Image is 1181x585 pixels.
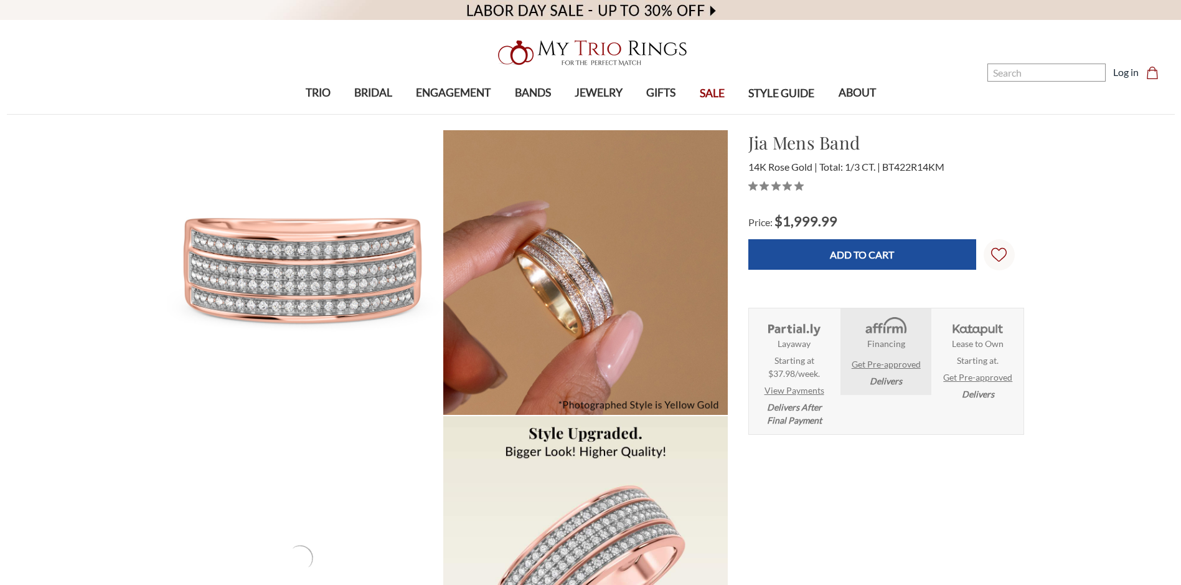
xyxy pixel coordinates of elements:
[765,316,823,337] img: Layaway
[1113,65,1139,80] a: Log in
[342,73,404,113] a: BRIDAL
[748,161,817,173] span: 14K Rose Gold
[991,208,1007,302] svg: Wish Lists
[515,85,551,101] span: BANDS
[826,73,887,113] a: ABOUT
[354,85,392,101] span: BRIDAL
[819,161,880,173] span: Total: 1/3 CT.
[962,388,994,401] em: Delivers
[443,130,728,415] img: Photo of Jia 1/3 ct tw. Diamond Mens Band 14K Rose Gold [BT422RM]
[767,401,822,427] em: Delivers After Final Payment
[1146,65,1166,80] a: Cart with 0 items
[851,113,863,115] button: submenu toggle
[870,374,902,388] em: Delivers
[949,316,1007,337] img: Katapult
[502,73,562,113] a: BANDS
[736,74,826,114] a: STYLE GUIDE
[404,73,502,113] a: ENGAGEMENT
[416,85,491,101] span: ENGAGEMENT
[367,113,379,115] button: submenu toggle
[943,371,1012,384] a: Get Pre-approved
[839,85,876,101] span: ABOUT
[491,33,690,73] img: My Trio Rings
[655,113,667,115] button: submenu toggle
[984,239,1015,270] a: Wish Lists
[563,73,634,113] a: JEWELRY
[306,85,331,101] span: TRIO
[1146,67,1159,79] svg: cart.cart_preview
[688,74,736,114] a: SALE
[952,337,1004,350] strong: Lease to Own
[957,354,999,367] span: Starting at .
[765,384,824,397] a: View Payments
[593,113,605,115] button: submenu toggle
[312,113,324,115] button: submenu toggle
[634,73,687,113] a: GIFTS
[342,33,839,73] a: My Trio Rings
[774,212,837,229] span: $1,999.99
[447,113,459,115] button: submenu toggle
[882,161,944,173] span: BT422R14KM
[748,85,814,102] span: STYLE GUIDE
[748,216,773,228] span: Price:
[857,316,915,337] img: Affirm
[527,113,539,115] button: submenu toggle
[987,64,1106,82] input: Search
[293,73,342,113] a: TRIO
[867,337,905,350] strong: Financing
[748,239,976,270] input: Add to Cart
[749,308,839,434] li: Layaway
[158,130,443,415] img: Photo of Jia 1/3 ct tw. Diamond Mens Band 14K Rose Gold [BT422RM]
[840,308,931,395] li: Affirm
[852,358,921,371] a: Get Pre-approved
[575,85,623,101] span: JEWELRY
[748,130,1024,156] h1: Jia Mens Band
[933,308,1023,408] li: Katapult
[700,85,725,102] span: SALE
[778,337,811,350] strong: Layaway
[646,85,675,101] span: GIFTS
[768,354,820,380] span: Starting at $37.98/week.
